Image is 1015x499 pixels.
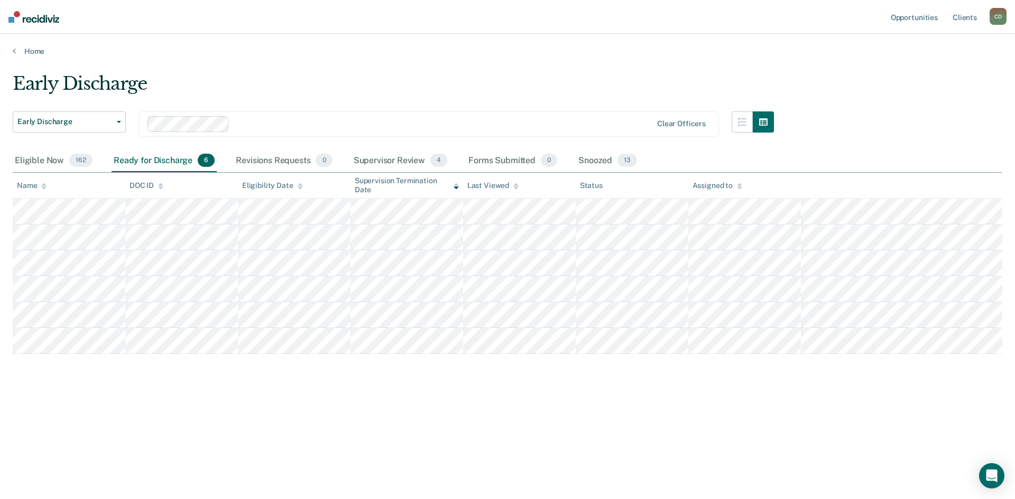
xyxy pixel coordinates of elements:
[657,119,706,128] div: Clear officers
[617,154,637,167] span: 13
[17,117,113,126] span: Early Discharge
[234,149,334,173] div: Revisions Requests0
[355,176,459,194] div: Supervision Termination Date
[13,111,126,133] button: Early Discharge
[130,181,163,190] div: DOC ID
[576,149,639,173] div: Snoozed13
[466,149,559,173] div: Forms Submitted0
[242,181,303,190] div: Eligibility Date
[541,154,557,167] span: 0
[990,8,1007,25] button: CD
[198,154,215,167] span: 6
[69,154,93,167] span: 162
[13,149,95,173] div: Eligible Now162
[979,463,1004,488] div: Open Intercom Messenger
[990,8,1007,25] div: C D
[467,181,519,190] div: Last Viewed
[580,181,603,190] div: Status
[316,154,332,167] span: 0
[13,46,1002,56] a: Home
[693,181,742,190] div: Assigned to
[112,149,217,173] div: Ready for Discharge6
[13,73,774,103] div: Early Discharge
[430,154,447,167] span: 4
[8,11,59,23] img: Recidiviz
[352,149,450,173] div: Supervisor Review4
[17,181,47,190] div: Name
